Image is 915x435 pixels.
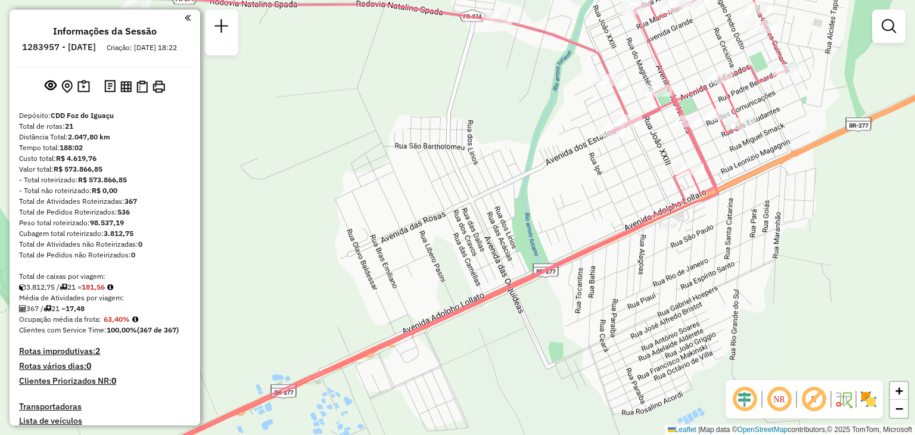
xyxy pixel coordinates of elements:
div: 3.812,75 / 21 = [19,282,191,293]
div: Total de Pedidos Roteirizados: [19,207,191,218]
strong: 188:02 [60,143,83,152]
div: Total de rotas: [19,121,191,132]
div: 367 / 21 = [19,303,191,314]
strong: 2 [95,346,100,356]
strong: 367 [125,197,137,206]
div: - Total roteirizado: [19,175,191,185]
button: Logs desbloquear sessão [102,77,118,96]
i: Cubagem total roteirizado [19,284,26,291]
a: OpenStreetMap [737,425,788,434]
a: Nova sessão e pesquisa [210,14,234,41]
strong: R$ 0,00 [92,186,117,195]
a: Zoom out [890,400,908,418]
h4: Transportadoras [19,402,191,412]
button: Centralizar mapa no depósito ou ponto de apoio [59,77,75,96]
span: − [895,401,903,416]
strong: 0 [111,375,116,386]
a: Clique aqui para minimizar o painel [185,11,191,24]
div: Criação: [DATE] 18:22 [102,42,182,53]
span: Ocupação média da frota: [19,315,101,324]
span: | [698,425,700,434]
h4: Rotas improdutivas: [19,346,191,356]
div: Total de Atividades não Roteirizadas: [19,239,191,250]
button: Exibir sessão original [42,77,59,96]
strong: 0 [131,250,135,259]
a: Exibir filtros [877,14,901,38]
strong: 21 [65,122,73,130]
strong: 98.537,19 [90,218,124,227]
img: Fluxo de ruas [834,390,853,409]
strong: 2.047,80 km [68,132,110,141]
div: - Total não roteirizado: [19,185,191,196]
div: Total de caixas por viagem: [19,271,191,282]
strong: 3.812,75 [104,229,133,238]
div: Média de Atividades por viagem: [19,293,191,303]
strong: 17,48 [66,304,85,313]
a: Zoom in [890,382,908,400]
h4: Rotas vários dias: [19,361,191,371]
span: + [895,383,903,398]
h4: Lista de veículos [19,416,191,426]
img: Exibir/Ocultar setores [859,390,878,409]
div: Custo total: [19,153,191,164]
strong: R$ 4.619,76 [56,154,97,163]
div: Total de Pedidos não Roteirizados: [19,250,191,260]
i: Total de Atividades [19,305,26,312]
strong: 536 [117,207,130,216]
div: Map data © contributors,© 2025 TomTom, Microsoft [665,425,915,435]
div: Peso total roteirizado: [19,218,191,228]
strong: CDD Foz do Iguaçu [51,111,114,120]
strong: 0 [86,361,91,371]
strong: 0 [138,240,142,248]
i: Total de rotas [60,284,67,291]
span: Ocultar deslocamento [730,385,759,414]
div: Depósito: [19,110,191,121]
button: Imprimir Rotas [150,78,167,95]
strong: (367 de 367) [137,325,179,334]
button: Visualizar Romaneio [134,78,150,95]
button: Painel de Sugestão [75,77,92,96]
strong: 63,40% [104,315,130,324]
strong: 100,00% [107,325,137,334]
strong: R$ 573.866,85 [78,175,127,184]
div: Distância Total: [19,132,191,142]
i: Total de rotas [43,305,51,312]
i: Meta Caixas/viagem: 195,05 Diferença: -13,49 [107,284,113,291]
button: Visualizar relatório de Roteirização [118,78,134,94]
div: Tempo total: [19,142,191,153]
span: Ocultar NR [765,385,793,414]
strong: R$ 573.866,85 [54,164,102,173]
a: Leaflet [668,425,696,434]
h6: 1283957 - [DATE] [22,42,96,52]
h4: Informações da Sessão [53,26,157,37]
div: Cubagem total roteirizado: [19,228,191,239]
span: Exibir rótulo [799,385,828,414]
em: Média calculada utilizando a maior ocupação (%Peso ou %Cubagem) de cada rota da sessão. Rotas cro... [132,316,138,323]
strong: 181,56 [82,282,105,291]
span: Clientes com Service Time: [19,325,107,334]
div: Valor total: [19,164,191,175]
div: Total de Atividades Roteirizadas: [19,196,191,207]
h4: Clientes Priorizados NR: [19,376,191,386]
